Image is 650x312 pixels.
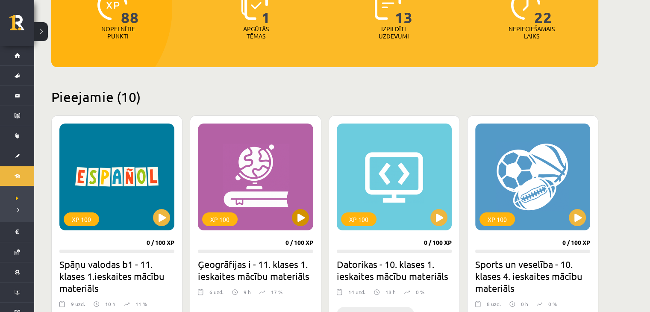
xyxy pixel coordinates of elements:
p: 10 h [105,300,115,308]
h2: Spāņu valodas b1 - 11. klases 1.ieskaites mācību materiāls [59,258,174,294]
p: 0 h [521,300,528,308]
p: Izpildīti uzdevumi [377,25,410,40]
p: Nepieciešamais laiks [509,25,555,40]
h2: Pieejamie (10) [51,88,598,105]
div: 6 uzd. [209,288,224,301]
p: 17 % [271,288,282,296]
p: 0 % [548,300,557,308]
h2: Ģeogrāfijas i - 11. klases 1. ieskaites mācību materiāls [198,258,313,282]
p: 9 h [244,288,251,296]
div: XP 100 [479,212,515,226]
a: Rīgas 1. Tālmācības vidusskola [9,15,34,36]
div: XP 100 [64,212,99,226]
p: 0 % [416,288,424,296]
p: 11 % [135,300,147,308]
p: Nopelnītie punkti [101,25,135,40]
p: 18 h [385,288,396,296]
div: XP 100 [341,212,376,226]
h2: Sports un veselība - 10. klases 4. ieskaites mācību materiāls [475,258,590,294]
div: 14 uzd. [348,288,365,301]
div: XP 100 [202,212,238,226]
p: Apgūtās tēmas [239,25,273,40]
h2: Datorikas - 10. klases 1. ieskaites mācību materiāls [337,258,452,282]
